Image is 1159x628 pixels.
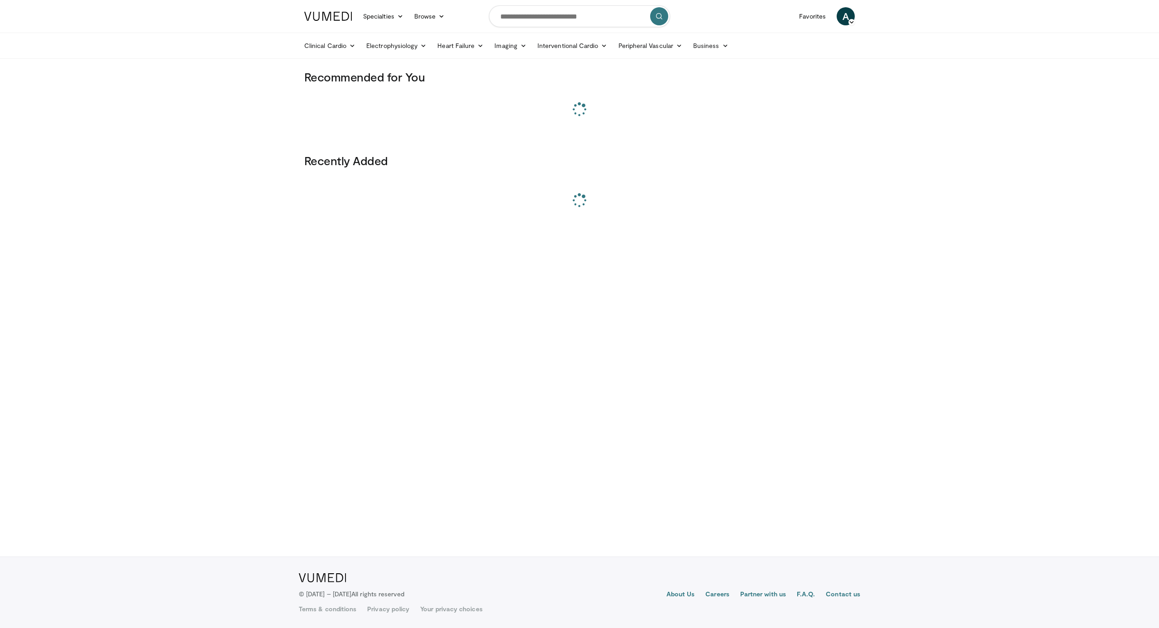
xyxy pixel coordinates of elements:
[420,604,482,614] a: Your privacy choices
[797,590,815,600] a: F.A.Q.
[740,590,786,600] a: Partner with us
[304,153,855,168] h3: Recently Added
[358,7,409,25] a: Specialties
[299,604,356,614] a: Terms & conditions
[299,590,405,599] p: © [DATE] – [DATE]
[532,37,613,55] a: Interventional Cardio
[489,5,670,27] input: Search topics, interventions
[666,590,695,600] a: About Us
[794,7,831,25] a: Favorites
[299,573,346,582] img: VuMedi Logo
[826,590,860,600] a: Contact us
[837,7,855,25] a: A
[304,12,352,21] img: VuMedi Logo
[409,7,450,25] a: Browse
[613,37,688,55] a: Peripheral Vascular
[688,37,734,55] a: Business
[489,37,532,55] a: Imaging
[351,590,404,598] span: All rights reserved
[361,37,432,55] a: Electrophysiology
[705,590,729,600] a: Careers
[299,37,361,55] a: Clinical Cardio
[432,37,489,55] a: Heart Failure
[367,604,409,614] a: Privacy policy
[304,70,855,84] h3: Recommended for You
